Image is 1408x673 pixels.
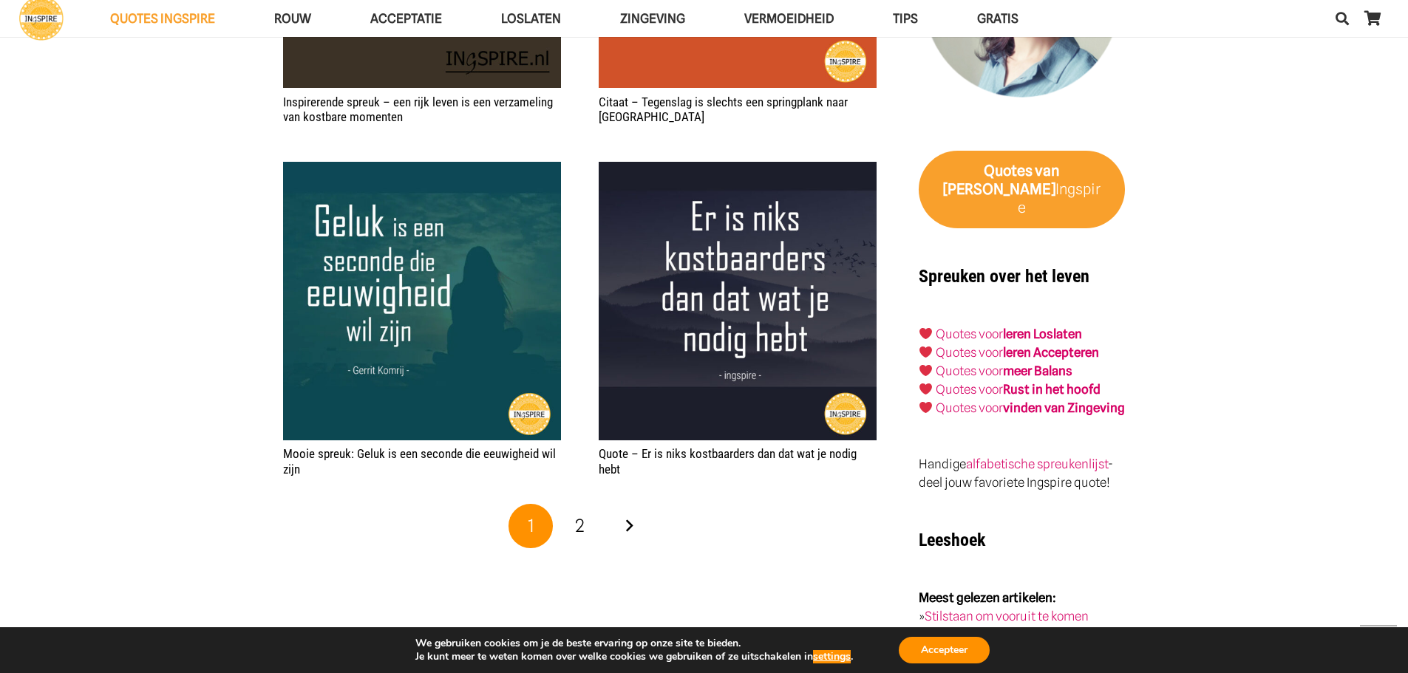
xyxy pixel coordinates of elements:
p: We gebruiken cookies om je de beste ervaring op onze site te bieden. [415,637,853,650]
span: ROUW [274,11,311,26]
span: TIPS [893,11,918,26]
strong: Rust in het hoofd [1003,382,1101,397]
p: Handige - deel jouw favoriete Ingspire quote! [919,455,1125,492]
span: VERMOEIDHEID [744,11,834,26]
img: ❤ [919,401,932,414]
span: 2 [575,515,585,536]
p: » » » [919,589,1125,663]
button: settings [813,650,851,663]
span: Pagina 1 [509,504,553,548]
a: Stilstaan om vooruit te komen [925,609,1089,624]
a: Terug naar top [1360,625,1397,662]
span: 1 [528,515,534,536]
p: Je kunt meer te weten komen over welke cookies we gebruiken of ze uitschakelen in . [415,650,853,663]
a: Quote – Er is niks kostbaarders dan dat wat je nodig hebt [599,162,877,440]
span: Acceptatie [370,11,442,26]
a: Quotes van [PERSON_NAME]Ingspire [919,151,1125,229]
a: leren Loslaten [1003,327,1082,341]
img: ❤ [919,346,932,358]
a: Quotes voor [936,345,1003,360]
img: ❤ [919,327,932,340]
a: Quotes voormeer Balans [936,363,1072,378]
img: Mooie spreuk: Geluk is een seconde die eeuwigheid wil zijn [283,162,561,440]
strong: Quotes [984,162,1033,180]
strong: Spreuken over het leven [919,266,1089,287]
a: Citaat – Tegenslag is slechts een springplank naar [GEOGRAPHIC_DATA] [599,95,848,124]
strong: van [PERSON_NAME] [943,162,1060,198]
span: GRATIS [977,11,1018,26]
a: alfabetische spreukenlijst [966,457,1108,471]
a: leren Accepteren [1003,345,1099,360]
strong: meer Balans [1003,363,1072,378]
a: Quotes voor [936,327,1003,341]
a: Quote – Er is niks kostbaarders dan dat wat je nodig hebt [599,446,857,476]
strong: Leeshoek [919,530,985,550]
span: QUOTES INGSPIRE [110,11,215,26]
img: ❤ [919,383,932,395]
a: Mooie spreuk: Geluk is een seconde die eeuwigheid wil zijn [283,446,556,476]
button: Accepteer [899,637,990,663]
strong: Meest gelezen artikelen: [919,590,1056,605]
a: Quotes voorRust in het hoofd [936,382,1101,397]
img: ❤ [919,364,932,377]
strong: vinden van Zingeving [1003,400,1125,415]
a: Inspirerende spreuk – een rijk leven is een verzameling van kostbare momenten [283,95,553,124]
span: Loslaten [501,11,561,26]
a: Quotes voorvinden van Zingeving [936,400,1125,415]
img: Citaat: Er is niks kostbaarders dan dat wat je nodig hebt - Quote van inge ingspire.nl over dankb... [599,162,877,440]
span: Zingeving [620,11,685,26]
a: Pagina 2 [558,504,602,548]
